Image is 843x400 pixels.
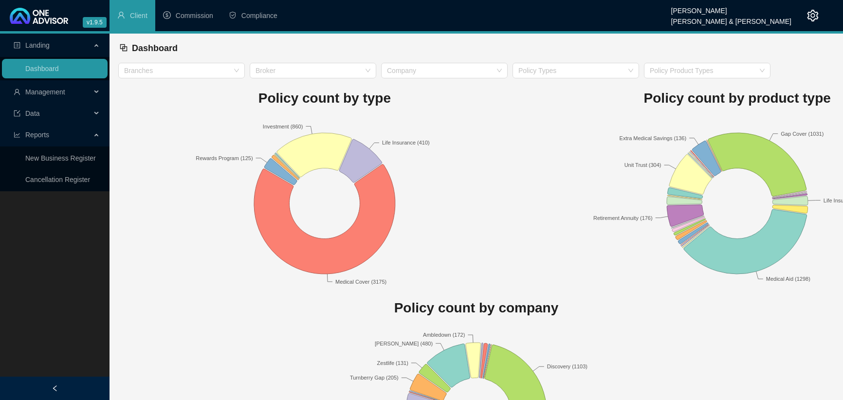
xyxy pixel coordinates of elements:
[25,131,49,139] span: Reports
[335,278,386,284] text: Medical Cover (3175)
[624,162,661,168] text: Unit Trust (304)
[241,12,277,19] span: Compliance
[547,364,587,369] text: Discovery (1103)
[350,375,399,381] text: Turnberry Gap (205)
[118,88,531,109] h1: Policy count by type
[14,42,20,49] span: profile
[130,12,147,19] span: Client
[229,11,237,19] span: safety
[118,297,834,319] h1: Policy count by company
[117,11,125,19] span: user
[807,10,819,21] span: setting
[25,154,96,162] a: New Business Register
[83,17,107,28] span: v1.9.5
[10,8,68,24] img: 2df55531c6924b55f21c4cf5d4484680-logo-light.svg
[377,360,408,366] text: Zestlife (131)
[25,65,59,73] a: Dashboard
[25,176,90,183] a: Cancellation Register
[132,43,178,53] span: Dashboard
[375,341,433,346] text: [PERSON_NAME] (480)
[196,155,253,161] text: Rewards Program (125)
[25,88,65,96] span: Management
[671,2,791,13] div: [PERSON_NAME]
[14,110,20,117] span: import
[163,11,171,19] span: dollar
[593,215,653,220] text: Retirement Annuity (176)
[382,140,430,145] text: Life Insurance (410)
[119,43,128,52] span: block
[619,135,686,141] text: Extra Medical Savings (136)
[25,109,40,117] span: Data
[671,13,791,24] div: [PERSON_NAME] & [PERSON_NAME]
[25,41,50,49] span: Landing
[781,130,824,136] text: Gap Cover (1031)
[52,385,58,392] span: left
[14,131,20,138] span: line-chart
[263,123,303,129] text: Investment (860)
[14,89,20,95] span: user
[766,276,810,282] text: Medical Aid (1298)
[176,12,213,19] span: Commission
[423,332,465,338] text: Ambledown (172)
